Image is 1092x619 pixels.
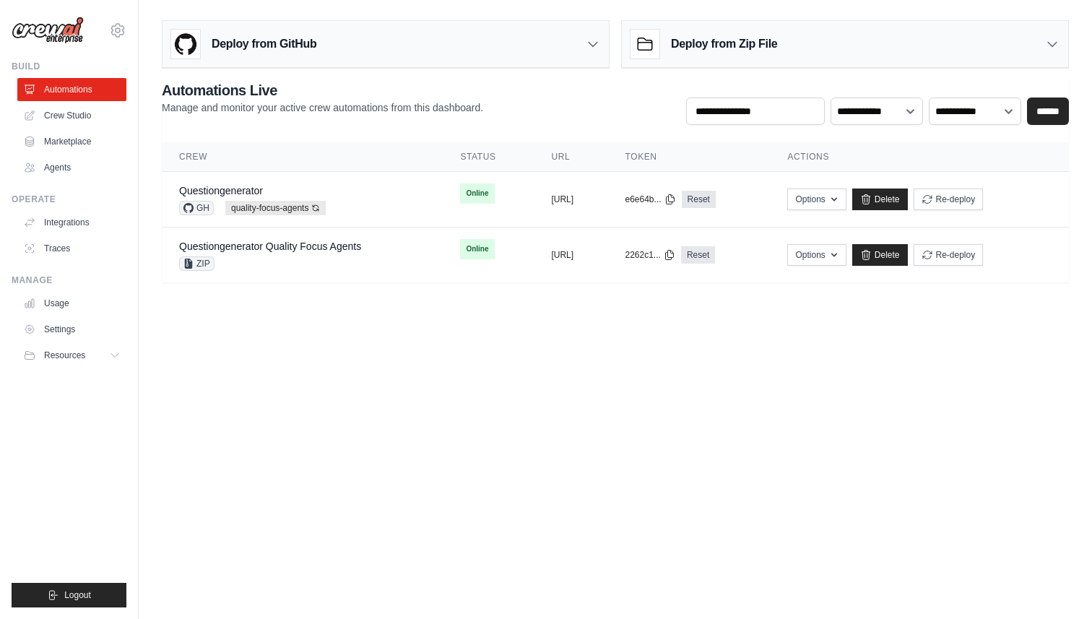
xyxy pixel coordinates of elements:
[787,244,846,266] button: Options
[12,274,126,286] div: Manage
[179,185,263,196] a: Questiongenerator
[12,583,126,607] button: Logout
[17,237,126,260] a: Traces
[17,78,126,101] a: Automations
[443,142,534,172] th: Status
[914,244,984,266] button: Re-deploy
[17,318,126,341] a: Settings
[787,189,846,210] button: Options
[162,142,443,172] th: Crew
[44,350,85,361] span: Resources
[770,142,1069,172] th: Actions
[852,244,908,266] a: Delete
[179,201,214,215] span: GH
[12,194,126,205] div: Operate
[225,201,326,215] span: quality-focus-agents
[852,189,908,210] a: Delete
[17,344,126,367] button: Resources
[212,35,316,53] h3: Deploy from GitHub
[171,30,200,59] img: GitHub Logo
[608,142,771,172] th: Token
[162,80,483,100] h2: Automations Live
[625,249,675,261] button: 2262c1...
[625,194,676,205] button: e6e64b...
[12,61,126,72] div: Build
[914,189,984,210] button: Re-deploy
[682,191,716,208] a: Reset
[460,183,494,204] span: Online
[17,156,126,179] a: Agents
[17,292,126,315] a: Usage
[162,100,483,115] p: Manage and monitor your active crew automations from this dashboard.
[17,211,126,234] a: Integrations
[17,104,126,127] a: Crew Studio
[17,130,126,153] a: Marketplace
[681,246,715,264] a: Reset
[179,241,361,252] a: Questiongenerator Quality Focus Agents
[64,589,91,601] span: Logout
[12,17,84,44] img: Logo
[534,142,607,172] th: URL
[671,35,777,53] h3: Deploy from Zip File
[179,256,214,271] span: ZIP
[460,239,494,259] span: Online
